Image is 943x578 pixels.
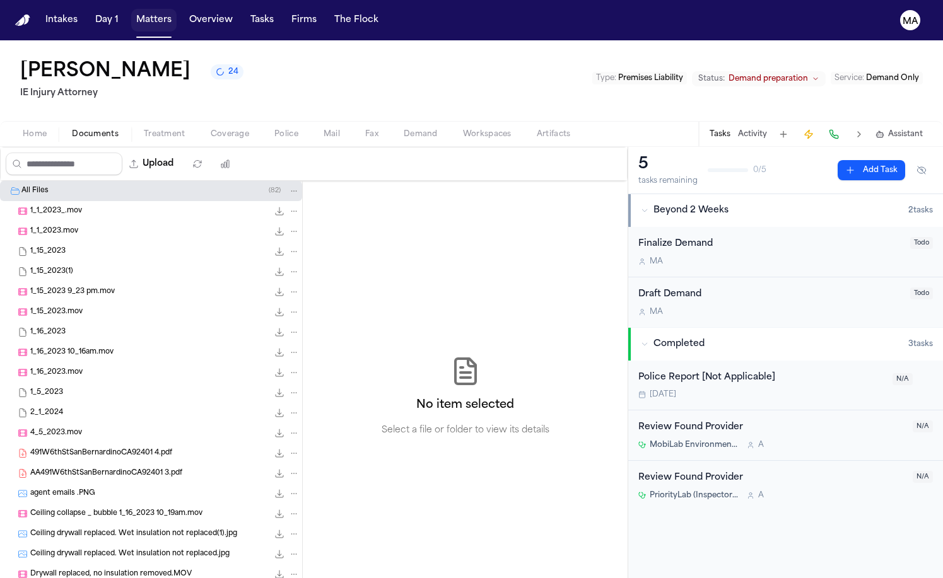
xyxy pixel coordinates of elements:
[404,129,438,139] span: Demand
[416,396,514,414] h2: No item selected
[122,153,181,175] button: Upload
[910,160,933,180] button: Hide completed tasks (⌘⇧H)
[628,227,943,277] div: Open task: Finalize Demand
[15,14,30,26] a: Home
[286,9,322,32] button: Firms
[30,206,82,217] span: 1_1_2023_.mov
[30,246,66,257] span: 1_15_2023
[15,14,30,26] img: Finch Logo
[273,366,286,379] button: Download 1_16_2023.mov
[273,386,286,399] button: Download 1_5_2023
[692,71,826,86] button: Change status from Demand preparation
[90,9,124,32] button: Day 1
[463,129,512,139] span: Workspaces
[628,277,943,327] div: Open task: Draft Demand
[618,74,683,82] span: Premises Liability
[638,371,885,385] div: Police Report [Not Applicable]
[596,74,616,82] span: Type :
[866,74,919,82] span: Demand Only
[831,72,923,84] button: Edit Service: Demand Only
[329,9,384,32] a: The Flock
[638,154,698,175] div: 5
[729,74,808,84] span: Demand preparation
[910,237,933,249] span: Todo
[903,17,918,26] text: MA
[30,307,83,318] span: 1_15_2023.mov
[6,153,122,175] input: Search files
[650,390,676,400] span: [DATE]
[184,9,238,32] button: Overview
[273,447,286,460] button: Download 491W6thStSanBernardinoCA92401 4.pdf
[638,420,905,435] div: Review Found Provider
[30,488,95,499] span: agent emails .PNG
[273,427,286,439] button: Download 4_5_2023.mov
[800,125,817,143] button: Create Immediate Task
[628,361,943,411] div: Open task: Police Report [Not Applicable]
[876,129,923,139] button: Assistant
[324,129,340,139] span: Mail
[273,326,286,338] button: Download 1_16_2023
[274,129,298,139] span: Police
[835,74,864,82] span: Service :
[273,487,286,500] button: Download agent emails .PNG
[273,245,286,258] button: Download 1_15_2023
[698,74,725,84] span: Status:
[273,205,286,217] button: Download 1_1_2023_.mov
[908,339,933,349] span: 3 task s
[775,125,792,143] button: Add Task
[30,428,82,439] span: 4_5_2023.mov
[650,257,663,267] span: M A
[30,327,66,338] span: 1_16_2023
[21,186,49,197] span: All Files
[20,61,190,83] button: Edit matter name
[638,287,903,302] div: Draft Demand
[30,448,172,459] span: 491W6thStSanBernardinoCA92401 4.pdf
[273,528,286,540] button: Download Ceiling drywall replaced. Wet insulation not replaced(1).jpg
[738,129,767,139] button: Activity
[838,160,905,180] button: Add Task
[650,490,739,500] span: PriorityLab (InspectorLab)
[30,388,63,398] span: 1_5_2023
[913,420,933,432] span: N/A
[273,467,286,480] button: Download AA491W6thStSanBernardinoCA92401 3.pdf
[20,86,243,101] h2: IE Injury Attorney
[592,72,687,84] button: Edit Type: Premises Liability
[537,129,571,139] span: Artifacts
[382,424,549,437] p: Select a file or folder to view its details
[650,440,739,450] span: MobiLab Environmental Determinations
[758,440,764,450] span: A
[228,67,238,77] span: 24
[144,129,185,139] span: Treatment
[30,267,73,277] span: 1_15_2023(1)
[653,204,729,217] span: Beyond 2 Weeks
[273,306,286,318] button: Download 1_15_2023.mov
[23,129,47,139] span: Home
[30,367,83,378] span: 1_16_2023.mov
[72,129,119,139] span: Documents
[638,176,698,186] div: tasks remaining
[638,471,905,485] div: Review Found Provider
[628,410,943,461] div: Open task: Review Found Provider
[30,529,237,540] span: Ceiling drywall replaced. Wet insulation not replaced(1).jpg
[273,407,286,419] button: Download 2_1_2024
[30,509,202,519] span: Ceiling collapse _ bubble 1_16_2023 10_19am.mov
[131,9,177,32] button: Matters
[273,548,286,560] button: Download Ceiling drywall replaced. Wet insulation not replaced.jpg
[365,129,378,139] span: Fax
[908,205,933,216] span: 2 task s
[269,187,281,194] span: ( 82 )
[20,61,190,83] h1: [PERSON_NAME]
[888,129,923,139] span: Assistant
[628,461,943,511] div: Open task: Review Found Provider
[273,265,286,278] button: Download 1_15_2023(1)
[40,9,83,32] button: Intakes
[650,307,663,317] span: M A
[211,129,249,139] span: Coverage
[273,286,286,298] button: Download 1_15_2023 9_23 pm.mov
[211,64,243,79] button: 24 active tasks
[245,9,279,32] a: Tasks
[825,125,843,143] button: Make a Call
